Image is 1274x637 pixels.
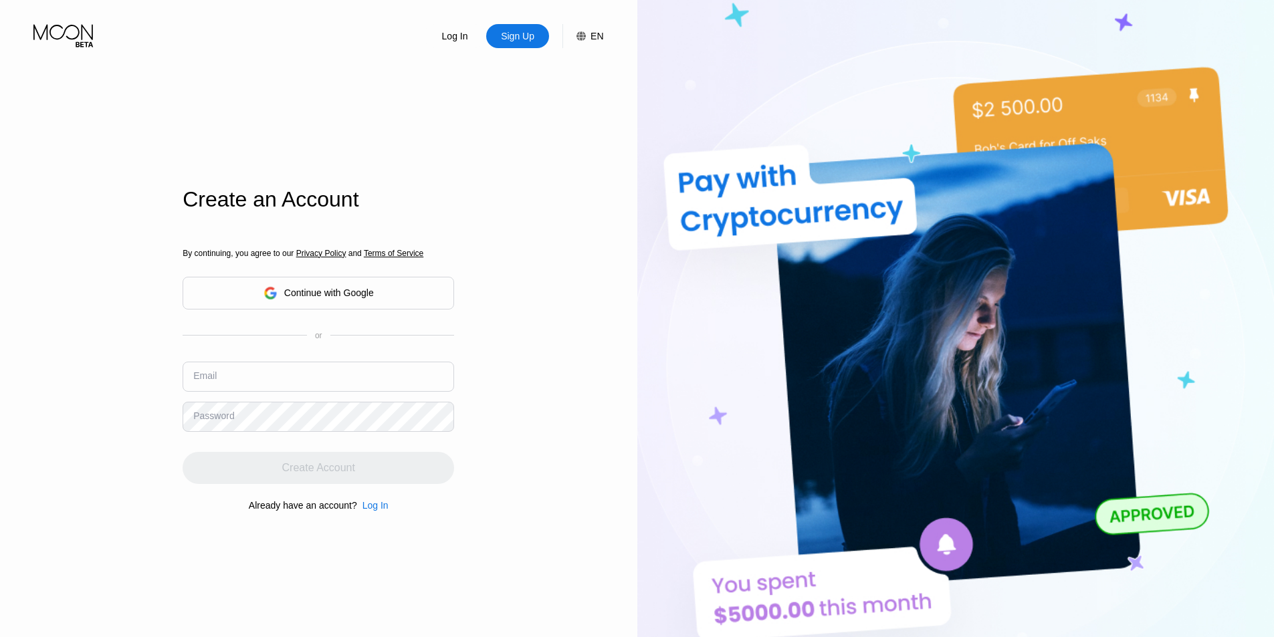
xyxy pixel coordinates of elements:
span: Privacy Policy [296,249,346,258]
div: Log In [423,24,486,48]
div: Continue with Google [183,277,454,309]
div: Create an Account [183,187,454,212]
span: and [346,249,364,258]
div: By continuing, you agree to our [183,249,454,258]
div: Password [193,410,234,421]
div: Sign Up [500,29,536,43]
div: Email [193,370,217,381]
div: Log In [357,500,389,511]
div: EN [562,24,603,48]
div: Continue with Google [284,287,374,298]
div: Sign Up [486,24,549,48]
div: Log In [441,29,469,43]
div: EN [591,31,603,41]
div: or [315,331,322,340]
div: Log In [362,500,389,511]
div: Already have an account? [249,500,357,511]
span: Terms of Service [364,249,423,258]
